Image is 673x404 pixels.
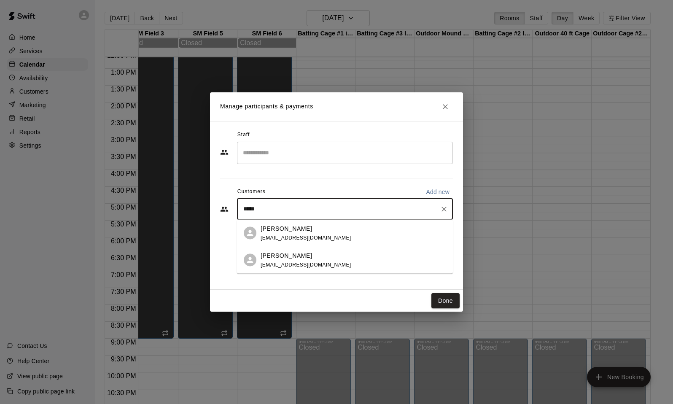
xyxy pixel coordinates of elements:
span: Customers [237,185,266,199]
div: Theodore Dyer [244,254,256,267]
button: Add new [423,185,453,199]
button: Close [438,99,453,114]
div: Search staff [237,142,453,164]
div: Start typing to search customers... [237,199,453,220]
button: Clear [438,203,450,215]
svg: Staff [220,148,229,156]
svg: Customers [220,205,229,213]
button: Done [431,293,460,309]
div: Lindsay Dyer [244,227,256,240]
p: [PERSON_NAME] [261,251,312,260]
p: Manage participants & payments [220,102,313,111]
span: [EMAIL_ADDRESS][DOMAIN_NAME] [261,234,351,240]
p: Add new [426,188,450,196]
span: Staff [237,128,250,142]
span: [EMAIL_ADDRESS][DOMAIN_NAME] [261,261,351,267]
p: [PERSON_NAME] [261,224,312,233]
